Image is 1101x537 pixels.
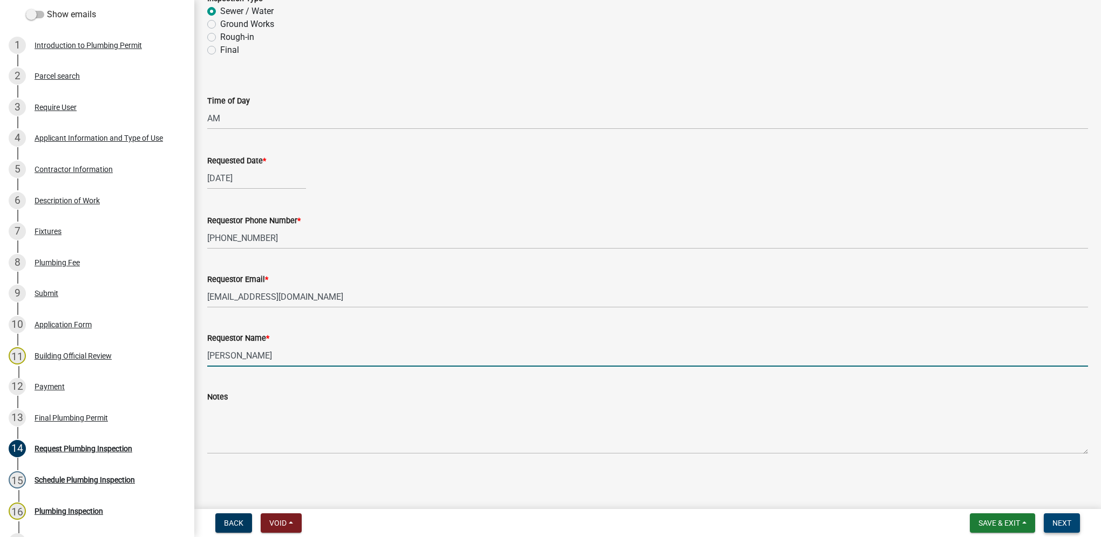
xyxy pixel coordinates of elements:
div: 5 [9,161,26,178]
button: Next [1044,513,1080,533]
div: 3 [9,99,26,116]
label: Time of Day [207,98,250,105]
input: mm/dd/yyyy [207,167,306,189]
div: 7 [9,223,26,240]
div: 4 [9,129,26,147]
label: Final [220,44,239,57]
button: Back [215,513,252,533]
div: Require User [35,104,77,111]
div: Introduction to Plumbing Permit [35,42,142,49]
div: 9 [9,285,26,302]
span: Back [224,519,243,527]
div: Payment [35,383,65,390]
label: Requestor Phone Number [207,217,301,225]
div: 15 [9,471,26,488]
div: 14 [9,440,26,457]
label: Sewer / Water [220,5,274,18]
div: Request Plumbing Inspection [35,445,132,452]
div: 8 [9,254,26,271]
span: Next [1052,519,1071,527]
div: Schedule Plumbing Inspection [35,476,135,484]
button: Save & Exit [970,513,1035,533]
label: Requestor Name [207,335,269,342]
div: Plumbing Fee [35,259,80,266]
div: Final Plumbing Permit [35,414,108,422]
div: 16 [9,502,26,520]
label: Requestor Email [207,276,268,284]
div: Building Official Review [35,352,112,360]
label: Ground Works [220,18,274,31]
div: 12 [9,378,26,395]
div: 1 [9,37,26,54]
button: Void [261,513,302,533]
div: Applicant Information and Type of Use [35,134,163,142]
label: Rough-in [220,31,254,44]
div: Description of Work [35,197,100,204]
span: Save & Exit [978,519,1020,527]
label: Notes [207,394,228,401]
div: Fixtures [35,228,62,235]
div: Application Form [35,321,92,328]
label: Show emails [26,8,96,21]
div: Plumbing Inspection [35,507,103,515]
div: 13 [9,409,26,426]
span: Void [269,519,287,527]
div: Contractor Information [35,166,113,173]
label: Requested Date [207,157,266,165]
div: 10 [9,316,26,333]
div: Submit [35,290,58,297]
div: 6 [9,192,26,209]
div: Parcel search [35,72,80,80]
div: 11 [9,347,26,364]
div: 2 [9,67,26,85]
